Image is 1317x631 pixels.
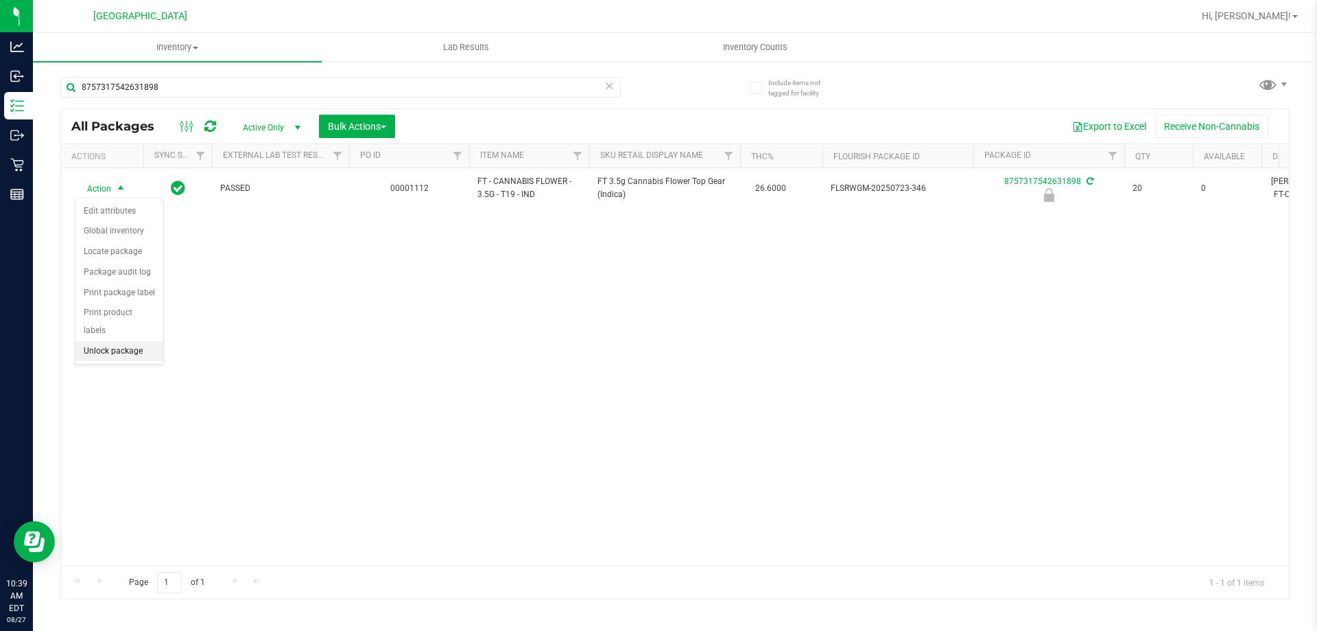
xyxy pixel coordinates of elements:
span: Sync from Compliance System [1084,176,1093,186]
span: 1 - 1 of 1 items [1198,572,1275,593]
li: Package audit log [75,262,163,283]
a: Filter [327,144,349,168]
li: Print product labels [75,303,163,341]
span: Page of 1 [117,572,216,593]
span: Lab Results [425,41,508,54]
inline-svg: Inbound [10,69,24,83]
span: 20 [1132,182,1185,195]
li: Print package label [75,283,163,303]
a: Filter [1102,144,1124,168]
a: Lab Results [322,33,610,62]
span: Clear [604,77,614,95]
a: Item Name [480,150,524,160]
iframe: Resource center [14,521,55,562]
a: Flourish Package ID [833,152,920,161]
span: 26.6000 [748,179,793,198]
span: [GEOGRAPHIC_DATA] [93,10,187,22]
a: External Lab Test Result [223,150,331,160]
li: Unlock package [75,341,163,362]
a: Filter [189,144,212,168]
input: Search Package ID, Item Name, SKU, Lot or Part Number... [60,77,621,97]
a: Sync Status [154,150,207,160]
button: Bulk Actions [319,115,395,138]
span: Inventory Counts [704,41,806,54]
a: 00001112 [390,183,429,193]
button: Receive Non-Cannabis [1155,115,1268,138]
span: FT - CANNABIS FLOWER - 3.5G - T19 - IND [477,175,581,201]
a: Inventory [33,33,322,62]
span: PASSED [220,182,341,195]
a: 8757317542631898 [1004,176,1081,186]
p: 08/27 [6,615,27,625]
input: 1 [157,572,182,593]
inline-svg: Inventory [10,99,24,113]
inline-svg: Outbound [10,128,24,142]
inline-svg: Retail [10,158,24,172]
a: Filter [717,144,740,168]
a: Package ID [984,150,1031,160]
button: Export to Excel [1063,115,1155,138]
span: FT 3.5g Cannabis Flower Top Gear (Indica) [597,175,732,201]
p: 10:39 AM EDT [6,577,27,615]
a: Qty [1135,152,1150,161]
span: Include items not tagged for facility [768,78,837,98]
span: All Packages [71,119,168,134]
inline-svg: Reports [10,187,24,201]
inline-svg: Analytics [10,40,24,54]
span: Action [75,179,112,198]
span: select [112,179,130,198]
div: Actions [71,152,138,161]
span: Bulk Actions [328,121,386,132]
a: Filter [567,144,589,168]
a: PO ID [360,150,381,160]
a: Filter [447,144,469,168]
span: Hi, [PERSON_NAME]! [1202,10,1291,21]
span: 0 [1201,182,1253,195]
li: Global inventory [75,221,163,242]
a: Inventory Counts [610,33,899,62]
div: Newly Received [971,188,1126,202]
span: In Sync [171,179,185,198]
a: Available [1204,152,1245,161]
a: THC% [751,152,774,161]
span: Inventory [33,41,322,54]
span: FLSRWGM-20250723-346 [831,182,965,195]
li: Edit attributes [75,201,163,222]
a: Sku Retail Display Name [600,150,703,160]
li: Locate package [75,242,163,262]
